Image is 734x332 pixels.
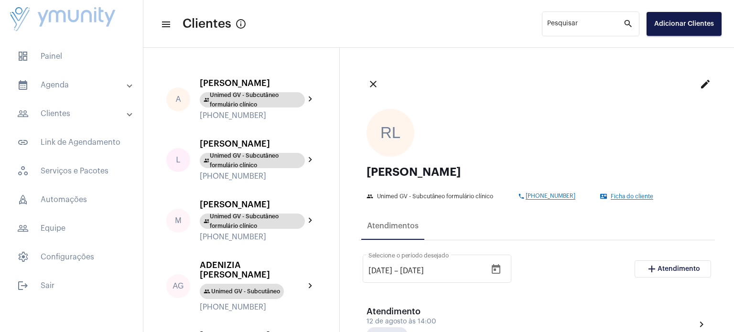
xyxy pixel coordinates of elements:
[646,263,658,275] mat-icon: add
[200,303,305,311] div: [PHONE_NUMBER]
[305,154,316,166] mat-icon: chevron_right
[611,193,653,200] span: Ficha do cliente
[600,193,608,200] mat-icon: contact_mail
[526,193,575,200] span: [PHONE_NUMBER]
[394,267,398,275] span: –
[647,12,722,36] button: Adicionar Clientes
[17,79,29,91] mat-icon: sidenav icon
[377,193,493,200] span: Unimed GV - Subcutâneo formulário clínico
[166,209,190,233] div: M
[367,166,707,178] div: [PERSON_NAME]
[204,157,209,164] mat-icon: group
[400,267,457,275] input: Data do fim
[183,16,231,32] span: Clientes
[518,193,526,200] mat-icon: phone
[161,19,170,30] mat-icon: sidenav icon
[367,78,379,90] mat-icon: close
[367,109,414,157] div: RL
[10,246,133,268] span: Configurações
[204,288,210,295] mat-icon: group
[200,233,305,241] div: [PHONE_NUMBER]
[200,139,305,149] div: [PERSON_NAME]
[623,18,635,30] mat-icon: search
[367,193,374,200] mat-icon: group
[17,280,29,291] mat-icon: sidenav icon
[200,260,305,279] div: ADENIZIA [PERSON_NAME]
[200,111,305,120] div: [PHONE_NUMBER]
[204,96,209,103] mat-icon: group
[6,102,143,125] mat-expansion-panel-header: sidenav iconClientes
[658,266,700,272] span: Atendimento
[17,223,29,234] mat-icon: sidenav icon
[17,108,128,119] mat-panel-title: Clientes
[635,260,711,278] button: Adicionar Atendimento
[200,214,305,229] mat-chip: Unimed GV - Subcutâneo formulário clínico
[367,318,462,325] div: 12 de agosto às 14:00
[696,319,707,330] mat-icon: chevron_right
[204,218,209,225] mat-icon: group
[10,160,133,182] span: Serviços e Pacotes
[486,260,506,279] button: Open calendar
[10,188,133,211] span: Automações
[368,267,392,275] input: Data de início
[10,45,133,68] span: Painel
[17,165,29,177] span: sidenav icon
[10,217,133,240] span: Equipe
[17,108,29,119] mat-icon: sidenav icon
[367,222,419,230] div: Atendimentos
[166,87,190,111] div: A
[200,200,305,209] div: [PERSON_NAME]
[200,172,305,181] div: [PHONE_NUMBER]
[8,5,118,34] img: da4d17c4-93e0-4e87-ea01-5b37ad3a248d.png
[166,274,190,298] div: AG
[200,284,284,299] mat-chip: Unimed GV - Subcutâneo
[305,94,316,105] mat-icon: chevron_right
[17,251,29,263] span: sidenav icon
[231,14,250,33] button: Button that displays a tooltip when focused or hovered over
[200,92,305,107] mat-chip: Unimed GV - Subcutâneo formulário clínico
[200,78,305,88] div: [PERSON_NAME]
[10,274,133,297] span: Sair
[166,148,190,172] div: L
[17,137,29,148] mat-icon: sidenav icon
[10,131,133,154] span: Link de Agendamento
[6,74,143,96] mat-expansion-panel-header: sidenav iconAgenda
[700,78,711,90] mat-icon: edit
[305,215,316,226] mat-icon: chevron_right
[305,280,316,292] mat-icon: chevron_right
[17,194,29,205] span: sidenav icon
[654,21,714,27] span: Adicionar Clientes
[367,307,462,316] div: Atendimento
[547,22,623,30] input: Pesquisar
[200,153,305,168] mat-chip: Unimed GV - Subcutâneo formulário clínico
[17,79,128,91] mat-panel-title: Agenda
[235,18,247,30] mat-icon: Button that displays a tooltip when focused or hovered over
[17,51,29,62] span: sidenav icon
